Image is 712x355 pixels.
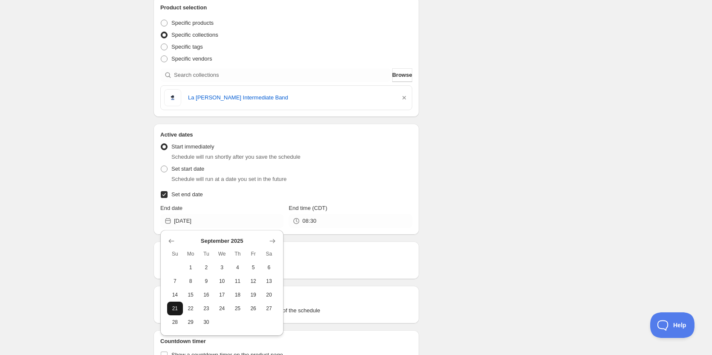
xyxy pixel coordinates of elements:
button: Wednesday September 24 2025 [214,302,230,315]
th: Friday [246,247,261,261]
th: Saturday [261,247,277,261]
span: 8 [186,278,195,285]
button: Wednesday September 17 2025 [214,288,230,302]
button: Friday September 26 2025 [246,302,261,315]
button: Monday September 1 2025 [183,261,199,274]
span: Mo [186,250,195,257]
span: Specific products [171,20,214,26]
span: Specific vendors [171,55,212,62]
h2: Tags [160,293,412,301]
span: 3 [217,264,226,271]
button: Friday September 12 2025 [246,274,261,288]
span: Specific tags [171,44,203,50]
span: 25 [233,305,242,312]
span: 24 [217,305,226,312]
span: 12 [249,278,258,285]
span: 22 [186,305,195,312]
span: 14 [171,291,179,298]
span: 20 [265,291,274,298]
a: La [PERSON_NAME] Intermediate Band [188,93,393,102]
th: Wednesday [214,247,230,261]
button: Wednesday September 3 2025 [214,261,230,274]
button: Tuesday September 23 2025 [199,302,214,315]
button: Browse [392,68,412,82]
span: Schedule will run at a date you set in the future [171,176,287,182]
button: Sunday September 21 2025 [167,302,183,315]
span: Tu [202,250,211,257]
span: End time (CDT) [289,205,327,211]
span: Start immediately [171,143,214,150]
button: Tuesday September 9 2025 [199,274,214,288]
button: Thursday September 11 2025 [230,274,246,288]
button: Monday September 29 2025 [183,315,199,329]
span: 6 [265,264,274,271]
h2: Countdown timer [160,337,412,346]
span: Sa [265,250,274,257]
span: Set start date [171,166,204,172]
span: Set end date [171,191,203,198]
span: Fr [249,250,258,257]
span: 17 [217,291,226,298]
button: Monday September 22 2025 [183,302,199,315]
button: Wednesday September 10 2025 [214,274,230,288]
button: Saturday September 13 2025 [261,274,277,288]
button: Thursday September 25 2025 [230,302,246,315]
button: Sunday September 7 2025 [167,274,183,288]
span: 18 [233,291,242,298]
span: 10 [217,278,226,285]
span: 26 [249,305,258,312]
span: 4 [233,264,242,271]
span: 2 [202,264,211,271]
h2: Active dates [160,131,412,139]
span: Browse [392,71,412,79]
span: Specific collections [171,32,218,38]
span: Su [171,250,179,257]
th: Sunday [167,247,183,261]
button: Sunday September 14 2025 [167,288,183,302]
span: 29 [186,319,195,326]
span: Th [233,250,242,257]
span: 19 [249,291,258,298]
button: Monday September 15 2025 [183,288,199,302]
span: 23 [202,305,211,312]
button: Saturday September 6 2025 [261,261,277,274]
span: 28 [171,319,179,326]
button: Show next month, October 2025 [266,235,278,247]
h2: Repeating [160,248,412,257]
span: 5 [249,264,258,271]
button: Thursday September 18 2025 [230,288,246,302]
button: Tuesday September 2 2025 [199,261,214,274]
span: We [217,250,226,257]
span: Schedule will run shortly after you save the schedule [171,154,301,160]
button: Tuesday September 30 2025 [199,315,214,329]
button: Show previous month, August 2025 [165,235,177,247]
span: 15 [186,291,195,298]
th: Monday [183,247,199,261]
span: 11 [233,278,242,285]
button: Sunday September 28 2025 [167,315,183,329]
span: 21 [171,305,179,312]
button: Saturday September 27 2025 [261,302,277,315]
span: End date [160,205,182,211]
span: 27 [265,305,274,312]
span: 16 [202,291,211,298]
button: Monday September 8 2025 [183,274,199,288]
iframe: Toggle Customer Support [650,312,695,338]
th: Thursday [230,247,246,261]
button: Friday September 19 2025 [246,288,261,302]
span: 30 [202,319,211,326]
th: Tuesday [199,247,214,261]
button: Tuesday September 16 2025 [199,288,214,302]
input: Search collections [174,68,391,82]
h2: Product selection [160,3,412,12]
button: Thursday September 4 2025 [230,261,246,274]
span: 9 [202,278,211,285]
span: 7 [171,278,179,285]
button: Saturday September 20 2025 [261,288,277,302]
button: Friday September 5 2025 [246,261,261,274]
span: 1 [186,264,195,271]
span: 13 [265,278,274,285]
